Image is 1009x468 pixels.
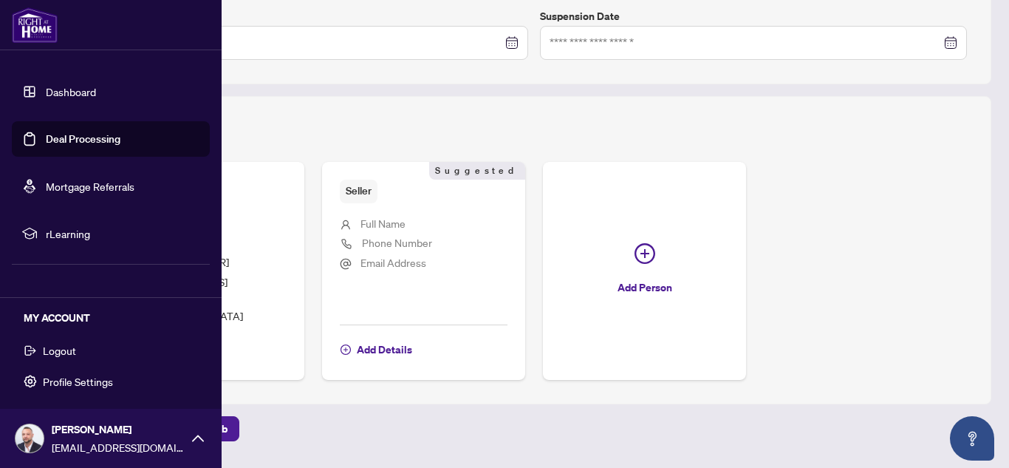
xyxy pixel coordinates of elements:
button: Open asap [950,416,994,461]
img: logo [12,7,58,43]
h5: MY ACCOUNT [24,310,210,326]
a: Dashboard [46,85,96,98]
span: Full Name [360,217,406,230]
span: Add Details [357,338,412,362]
span: Seller [340,180,377,203]
button: Add Details [340,337,413,362]
a: Deal Processing [46,132,120,146]
button: Logout [12,338,210,363]
span: plus-circle [635,243,655,264]
label: Suspension Date [540,8,967,24]
span: Suggested [429,162,525,180]
label: Cancellation Date [101,8,528,24]
button: Profile Settings [12,369,210,394]
span: Logout [43,339,76,362]
span: Add Person [618,276,672,299]
span: Profile Settings [43,370,113,393]
span: [EMAIL_ADDRESS][DOMAIN_NAME] [52,439,185,455]
span: Phone Number [362,236,432,249]
span: rLearning [46,225,199,242]
img: Profile Icon [16,424,44,452]
button: Add Person [543,162,746,380]
span: [PERSON_NAME] [52,421,185,438]
span: Email Address [360,256,426,269]
a: Mortgage Referrals [46,180,134,193]
span: plus-circle [341,345,351,355]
